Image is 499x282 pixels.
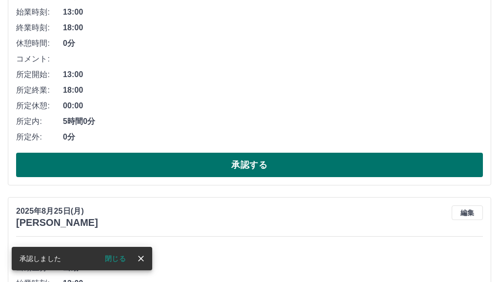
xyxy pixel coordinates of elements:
[63,69,483,81] span: 13:00
[16,53,63,65] span: コメント:
[16,69,63,81] span: 所定開始:
[63,22,483,34] span: 18:00
[63,84,483,96] span: 18:00
[452,205,483,220] button: 編集
[20,250,61,267] div: 承認しました
[16,22,63,34] span: 終業時刻:
[16,38,63,49] span: 休憩時間:
[63,131,483,143] span: 0分
[63,246,483,258] span: 2025年8月25日(月)
[63,100,483,112] span: 00:00
[63,6,483,18] span: 13:00
[16,205,98,217] p: 2025年8月25日(月)
[97,251,134,266] button: 閉じる
[63,262,483,274] span: 出勤
[16,153,483,177] button: 承認する
[16,131,63,143] span: 所定外:
[134,251,148,266] button: close
[16,100,63,112] span: 所定休憩:
[63,38,483,49] span: 0分
[16,217,98,228] h3: [PERSON_NAME]
[16,116,63,127] span: 所定内:
[16,84,63,96] span: 所定終業:
[16,6,63,18] span: 始業時刻:
[63,116,483,127] span: 5時間0分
